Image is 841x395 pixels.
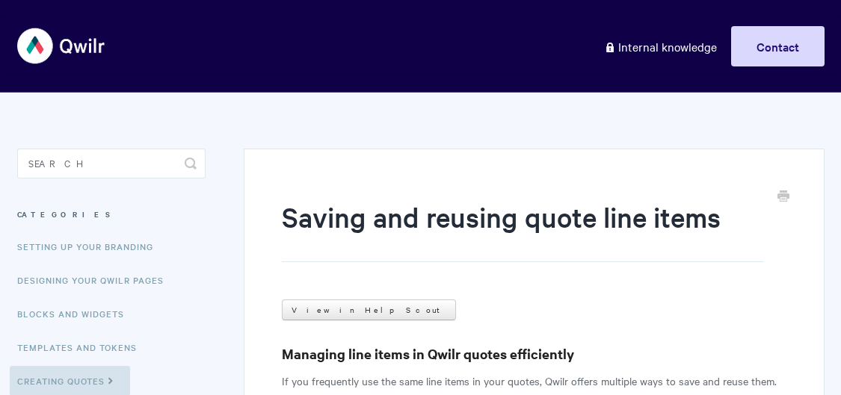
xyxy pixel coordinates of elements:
a: Templates and Tokens [17,332,148,362]
p: If you frequently use the same line items in your quotes, Qwilr offers multiple ways to save and ... [282,372,786,390]
a: Designing Your Qwilr Pages [17,265,175,295]
a: Contact [731,26,825,66]
input: Search [17,149,206,178]
img: Qwilr Help Center [17,18,106,74]
h3: Categories [17,201,206,228]
a: Print this Article [777,189,789,205]
h1: Saving and reusing quote line items [282,198,763,262]
a: Internal knowledge [593,26,728,66]
a: View in Help Scout [282,299,456,320]
a: Setting up your Branding [17,231,164,261]
a: Blocks and Widgets [17,299,135,329]
h3: Managing line items in Qwilr quotes efficiently [282,343,786,364]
